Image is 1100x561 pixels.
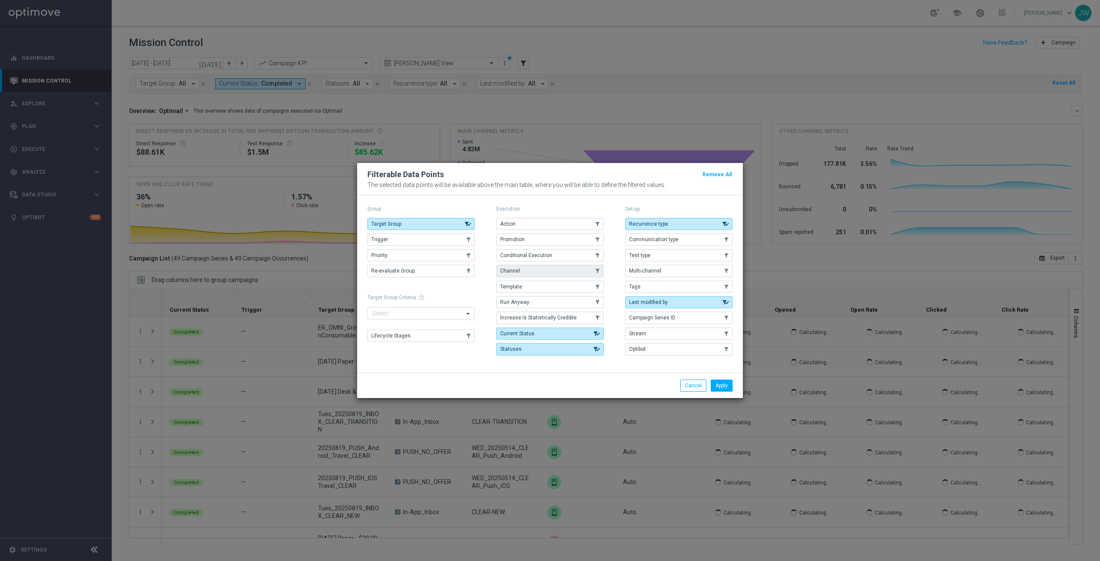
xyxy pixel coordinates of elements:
button: Lifecycle Stages [367,330,475,342]
button: Apply [711,380,733,392]
span: help_outline [419,294,425,300]
button: Increase Is Statistically Credible [496,312,604,324]
button: Conditional Execution [496,249,604,261]
span: Increase Is Statistically Credible [500,315,577,321]
span: Test type [629,252,651,258]
button: Template [496,281,604,293]
button: Last modified by [625,296,733,308]
button: Communication type [625,233,733,245]
span: Promotion [500,236,525,242]
span: Last modified by [629,299,668,305]
span: Communication type [629,236,678,242]
button: Trigger [367,233,475,245]
span: Priority [371,252,388,258]
p: Group [367,205,475,212]
span: Current Status [500,331,535,337]
span: Lifecycle Stages [371,333,411,339]
button: Remove All [702,170,733,179]
button: Current Status [496,328,604,340]
span: Run Anyway [500,299,529,305]
h2: Filterable Data Points [367,169,444,180]
span: Optibot [629,346,646,352]
button: Multi-channel [625,265,733,277]
button: Re-evaluate Group [367,265,475,277]
button: Campaign Series ID [625,312,733,324]
button: Channel [496,265,604,277]
span: Action [500,221,516,227]
span: Stream [629,331,646,337]
span: Recurrence type [629,221,668,227]
span: Channel [500,268,520,274]
p: The selected data points will be available above the main table, where you will be able to define... [367,181,733,188]
h1: Target Group Criteria [367,294,475,300]
button: Target Group [367,218,475,230]
button: Test type [625,249,733,261]
button: Priority [367,249,475,261]
span: Tags [629,284,641,290]
p: Set-up [625,205,733,212]
button: Recurrence type [625,218,733,230]
button: Stream [625,328,733,340]
span: Target Group [371,221,401,227]
button: Statuses [496,343,604,355]
button: Action [496,218,604,230]
button: Run Anyway [496,296,604,308]
span: Re-evaluate Group [371,268,415,274]
span: Statuses [500,346,522,352]
span: Campaign Series ID [629,315,675,321]
p: Execution [496,205,604,212]
span: Trigger [371,236,388,242]
button: Cancel [680,380,706,392]
button: Tags [625,281,733,293]
span: Conditional Execution [500,252,552,258]
span: Template [500,284,522,290]
span: Multi-channel [629,268,661,274]
button: Promotion [496,233,604,245]
button: Optibot [625,343,733,355]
